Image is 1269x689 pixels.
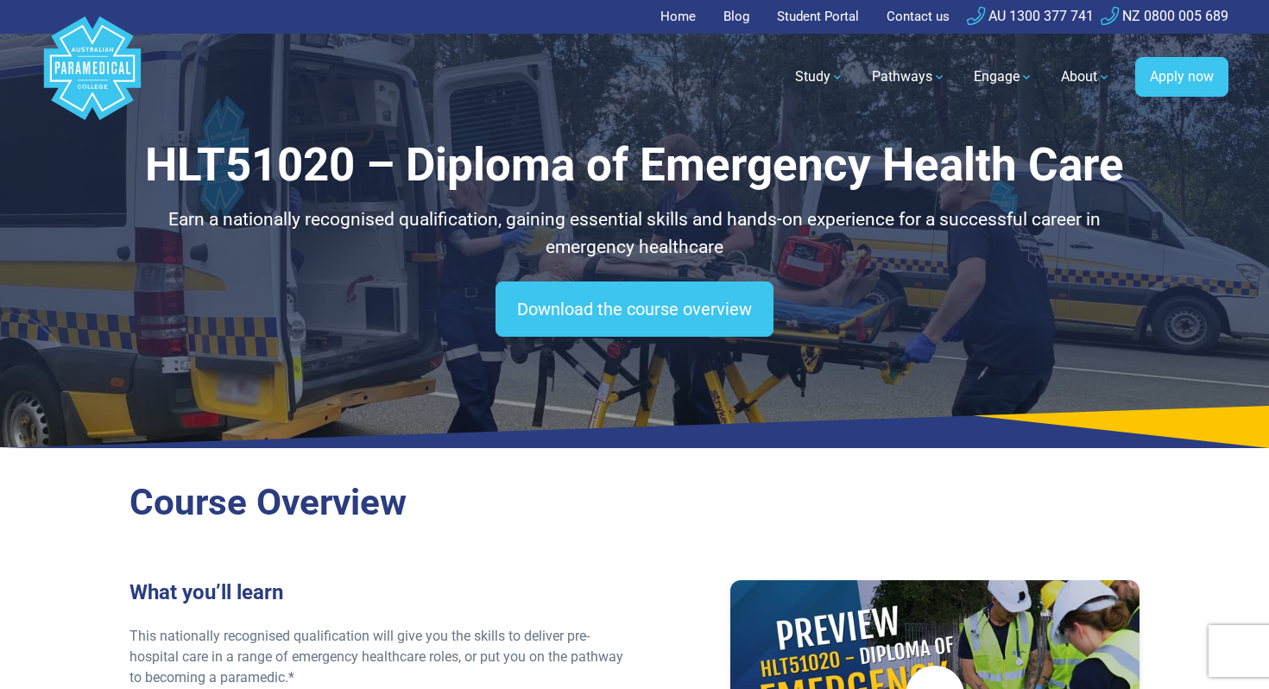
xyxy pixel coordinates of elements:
[129,138,1140,193] h1: HLT51020 – Diploma of Emergency Health Care
[967,8,1094,24] a: AU 1300 377 741
[129,206,1140,261] p: Earn a nationally recognised qualification, gaining essential skills and hands-on experience for ...
[1135,57,1228,97] a: Apply now
[496,281,773,337] a: Download the course overview
[785,53,855,101] a: Study
[963,53,1044,101] a: Engage
[129,481,1140,525] h2: Course Overview
[1101,8,1228,24] a: NZ 0800 005 689
[1051,53,1121,101] a: About
[41,34,144,121] a: Australian Paramedical College
[129,580,624,605] h3: What you’ll learn
[129,626,624,688] p: This nationally recognised qualification will give you the skills to deliver pre-hospital care in...
[862,53,956,101] a: Pathways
